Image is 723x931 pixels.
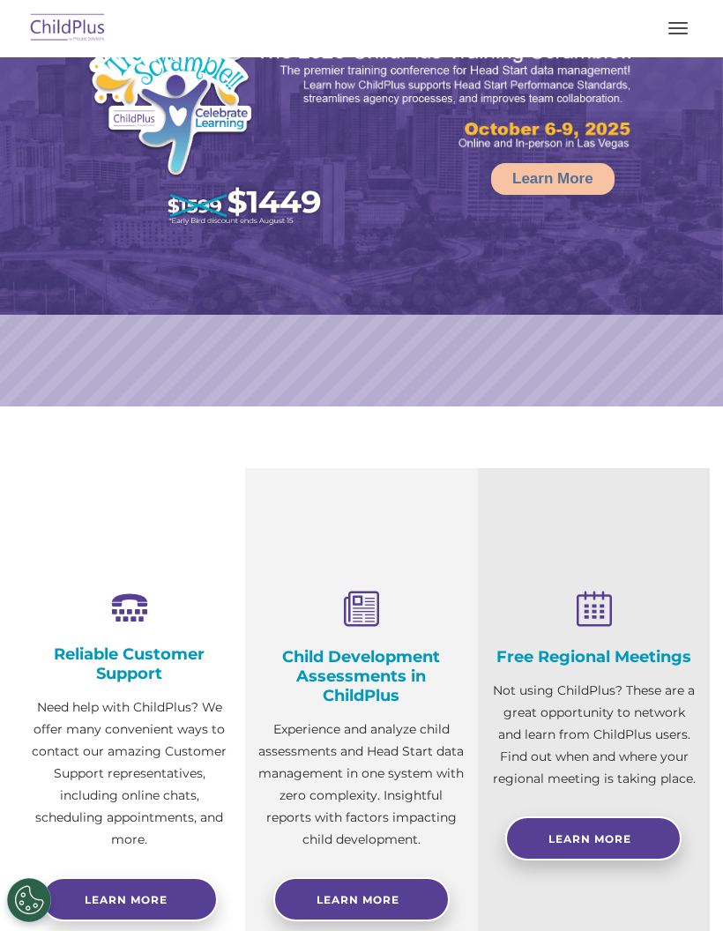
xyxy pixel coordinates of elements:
img: ChildPlus by Procare Solutions [26,8,109,49]
span: Learn more [85,893,168,906]
h4: Reliable Customer Support [26,644,232,683]
h4: Free Regional Meetings [491,647,697,667]
span: Learn More [548,832,631,845]
a: Learn More [505,816,682,860]
h4: Child Development Assessments in ChildPlus [258,647,464,705]
a: Learn More [273,877,450,921]
button: Cookies Settings [7,878,51,922]
p: Not using ChildPlus? These are a great opportunity to network and learn from ChildPlus users. Fin... [491,680,697,790]
p: Need help with ChildPlus? We offer many convenient ways to contact our amazing Customer Support r... [26,696,232,851]
span: Learn More [317,893,399,906]
a: Learn More [491,163,615,195]
a: Learn more [41,877,218,921]
p: Experience and analyze child assessments and Head Start data management in one system with zero c... [258,719,464,851]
